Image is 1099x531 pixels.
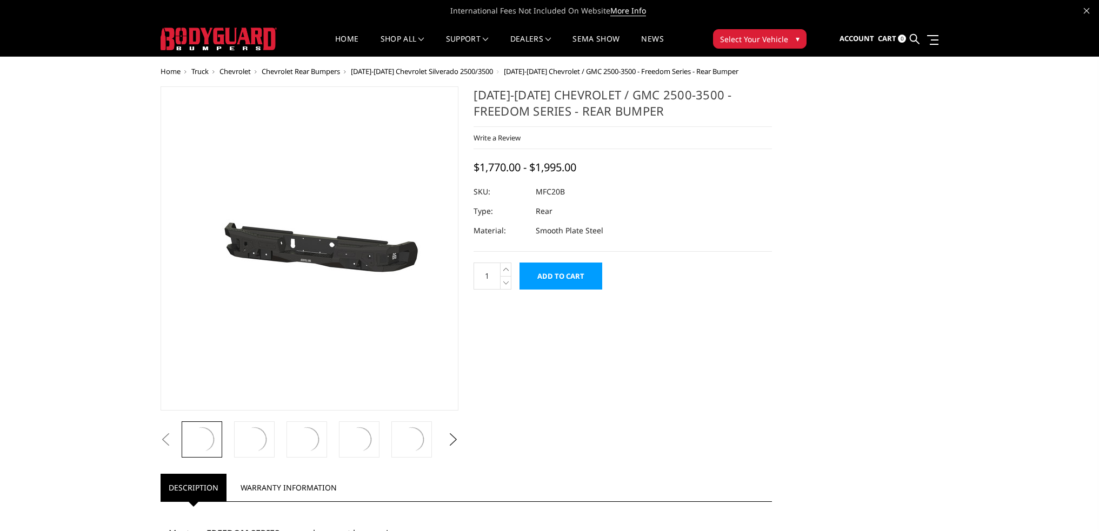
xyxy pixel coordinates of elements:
img: 2020-2025 Chevrolet / GMC 2500-3500 - Freedom Series - Rear Bumper [292,425,322,454]
a: Chevrolet Rear Bumpers [262,66,340,76]
a: Home [161,66,181,76]
a: Write a Review [474,133,521,143]
a: Home [335,35,358,56]
dd: Smooth Plate Steel [536,221,603,240]
button: Previous [158,432,174,448]
img: 2020-2025 Chevrolet / GMC 2500-3500 - Freedom Series - Rear Bumper [397,425,427,454]
img: 2020-2025 Chevrolet / GMC 2500-3500 - Freedom Series - Rear Bumper [239,425,269,454]
a: SEMA Show [572,35,620,56]
span: ▾ [796,33,800,44]
button: Next [445,432,461,448]
a: Warranty Information [232,474,345,501]
h1: [DATE]-[DATE] Chevrolet / GMC 2500-3500 - Freedom Series - Rear Bumper [474,86,772,127]
a: 2020-2025 Chevrolet / GMC 2500-3500 - Freedom Series - Rear Bumper [161,86,459,411]
dt: Material: [474,221,528,240]
a: News [641,35,663,56]
span: $1,770.00 - $1,995.00 [474,160,576,174]
dt: SKU: [474,182,528,201]
span: Account [840,33,874,43]
a: shop all [381,35,424,56]
dd: Rear [536,201,552,221]
a: Dealers [510,35,551,56]
span: Select Your Vehicle [720,33,788,45]
a: More Info [610,5,646,16]
a: Truck [191,66,209,76]
a: Description [161,474,227,501]
img: 2020-2025 Chevrolet / GMC 2500-3500 - Freedom Series - Rear Bumper [174,184,444,313]
a: Chevrolet [219,66,251,76]
a: Support [446,35,489,56]
span: Cart [878,33,896,43]
dt: Type: [474,201,528,221]
a: Cart 0 [878,24,906,53]
button: Select Your Vehicle [713,29,807,49]
dd: MFC20B [536,182,565,201]
img: 2020-2025 Chevrolet / GMC 2500-3500 - Freedom Series - Rear Bumper [187,425,217,454]
a: [DATE]-[DATE] Chevrolet Silverado 2500/3500 [351,66,493,76]
input: Add to Cart [519,263,602,290]
img: 2020-2025 Chevrolet / GMC 2500-3500 - Freedom Series - Rear Bumper [344,425,374,454]
span: 0 [898,35,906,43]
a: Account [840,24,874,53]
span: [DATE]-[DATE] Chevrolet / GMC 2500-3500 - Freedom Series - Rear Bumper [504,66,738,76]
img: BODYGUARD BUMPERS [161,28,277,50]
